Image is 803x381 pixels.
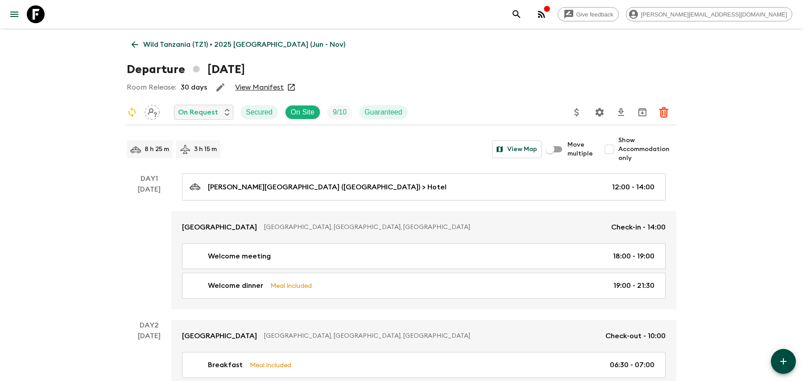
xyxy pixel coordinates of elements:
div: [DATE] [138,184,161,309]
span: Show Accommodation only [618,136,676,163]
a: [GEOGRAPHIC_DATA][GEOGRAPHIC_DATA], [GEOGRAPHIC_DATA], [GEOGRAPHIC_DATA]Check-out - 10:00 [171,320,676,352]
p: 30 days [181,82,207,93]
p: 12:00 - 14:00 [612,182,654,193]
span: [PERSON_NAME][EMAIL_ADDRESS][DOMAIN_NAME] [636,11,792,18]
p: 19:00 - 21:30 [613,280,654,291]
button: search adventures [508,5,526,23]
div: [PERSON_NAME][EMAIL_ADDRESS][DOMAIN_NAME] [626,7,792,21]
a: Wild Tanzania (TZ1) • 2025 [GEOGRAPHIC_DATA] (Jun - Nov) [127,36,350,53]
p: Day 2 [127,320,171,331]
p: 06:30 - 07:00 [610,360,654,370]
a: [PERSON_NAME][GEOGRAPHIC_DATA] ([GEOGRAPHIC_DATA]) > Hotel12:00 - 14:00 [182,173,666,201]
p: Welcome dinner [208,280,263,291]
h1: Departure [DATE] [127,61,245,78]
p: [PERSON_NAME][GEOGRAPHIC_DATA] ([GEOGRAPHIC_DATA]) > Hotel [208,182,447,193]
p: Wild Tanzania (TZ1) • 2025 [GEOGRAPHIC_DATA] (Jun - Nov) [143,39,345,50]
p: Day 1 [127,173,171,184]
p: [GEOGRAPHIC_DATA] [182,222,257,233]
span: Assign pack leader [145,107,160,115]
span: Give feedback [571,11,618,18]
p: 9 / 10 [333,107,347,118]
button: View Map [492,140,542,158]
p: Meal Included [270,281,312,291]
p: 3 h 15 m [194,145,217,154]
p: [GEOGRAPHIC_DATA] [182,331,257,341]
button: menu [5,5,23,23]
button: Delete [655,103,673,121]
a: BreakfastMeal Included06:30 - 07:00 [182,352,666,378]
div: Secured [240,105,278,119]
a: View Manifest [235,83,284,92]
a: Give feedback [558,7,619,21]
button: Download CSV [612,103,630,121]
p: Secured [246,107,273,118]
p: Welcome meeting [208,251,271,262]
a: [GEOGRAPHIC_DATA][GEOGRAPHIC_DATA], [GEOGRAPHIC_DATA], [GEOGRAPHIC_DATA]Check-in - 14:00 [171,211,676,243]
p: Room Release: [127,82,176,93]
p: Breakfast [208,360,243,370]
svg: Sync Required - Changes detected [127,107,137,118]
p: On Site [291,107,315,118]
p: 18:00 - 19:00 [613,251,654,262]
p: On Request [178,107,218,118]
button: Update Price, Early Bird Discount and Costs [568,103,586,121]
p: 8 h 25 m [145,145,169,154]
button: Settings [591,103,608,121]
p: [GEOGRAPHIC_DATA], [GEOGRAPHIC_DATA], [GEOGRAPHIC_DATA] [264,223,604,232]
div: On Site [285,105,320,119]
p: [GEOGRAPHIC_DATA], [GEOGRAPHIC_DATA], [GEOGRAPHIC_DATA] [264,332,598,340]
button: Archive (Completed, Cancelled or Unsynced Departures only) [633,103,651,121]
span: Move multiple [567,140,593,158]
p: Check-in - 14:00 [611,222,666,233]
a: Welcome meeting18:00 - 19:00 [182,243,666,269]
div: Trip Fill [327,105,352,119]
a: Welcome dinnerMeal Included19:00 - 21:30 [182,273,666,299]
p: Guaranteed [364,107,402,118]
p: Check-out - 10:00 [605,331,666,341]
p: Meal Included [250,360,291,370]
